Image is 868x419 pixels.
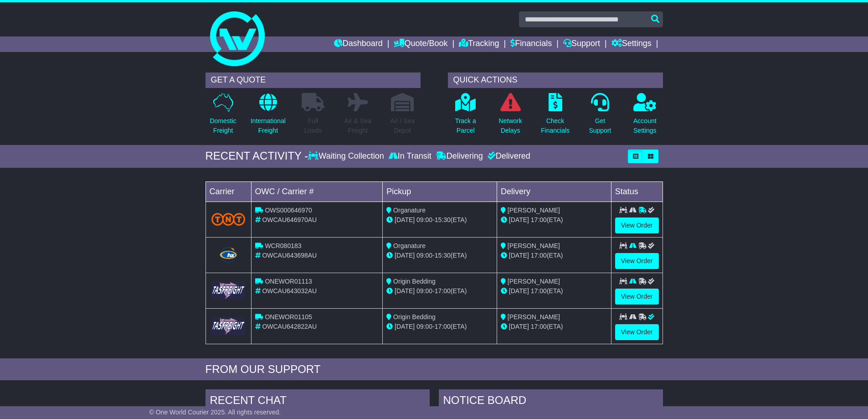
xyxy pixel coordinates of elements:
span: ONEWOR01105 [265,313,312,321]
img: GetCarrierServiceLogo [211,317,246,335]
a: NetworkDelays [498,93,522,140]
span: ONEWOR01113 [265,278,312,285]
span: [DATE] [509,252,529,259]
p: Get Support [589,116,611,135]
span: 09:00 [416,252,432,259]
div: RECENT ACTIVITY - [205,150,308,163]
p: International Freight [251,116,286,135]
span: 17:00 [531,252,547,259]
img: Hunter_Express.png [218,246,238,264]
span: [DATE] [509,287,529,295]
div: RECENT CHAT [205,389,430,414]
p: Air / Sea Depot [390,116,415,135]
span: [DATE] [395,252,415,259]
p: Air & Sea Freight [344,116,371,135]
span: 17:00 [531,287,547,295]
span: OWCAU642822AU [262,323,317,330]
span: 09:00 [416,287,432,295]
span: 17:00 [435,287,451,295]
span: [DATE] [395,287,415,295]
a: CheckFinancials [540,93,570,140]
span: 17:00 [531,216,547,223]
a: Track aParcel [455,93,477,140]
td: Carrier [205,181,251,202]
span: [PERSON_NAME] [508,278,560,285]
div: GET A QUOTE [205,72,421,88]
a: View Order [615,324,659,340]
a: Dashboard [334,36,383,52]
a: GetSupport [588,93,611,140]
p: Track a Parcel [455,116,476,135]
img: TNT_Domestic.png [211,213,246,225]
p: Account Settings [633,116,657,135]
span: [PERSON_NAME] [508,207,560,214]
div: - (ETA) [386,286,493,296]
div: NOTICE BOARD [439,389,663,414]
a: View Order [615,217,659,233]
div: - (ETA) [386,322,493,331]
span: 17:00 [435,323,451,330]
span: Origin Bedding [393,278,436,285]
span: © One World Courier 2025. All rights reserved. [149,409,281,416]
div: (ETA) [501,251,607,260]
span: 17:00 [531,323,547,330]
a: Settings [611,36,652,52]
div: (ETA) [501,215,607,225]
span: [DATE] [395,323,415,330]
a: InternationalFreight [250,93,286,140]
a: Quote/Book [394,36,447,52]
span: [DATE] [509,216,529,223]
a: Tracking [459,36,499,52]
p: Check Financials [541,116,570,135]
div: (ETA) [501,286,607,296]
div: Waiting Collection [308,151,386,161]
div: QUICK ACTIONS [448,72,663,88]
a: View Order [615,289,659,305]
p: Full Loads [302,116,324,135]
a: Financials [510,36,552,52]
a: AccountSettings [633,93,657,140]
td: Pickup [383,181,497,202]
span: Origin Bedding [393,313,436,321]
span: [DATE] [509,323,529,330]
a: View Order [615,253,659,269]
div: - (ETA) [386,215,493,225]
span: 09:00 [416,323,432,330]
span: OWCAU646970AU [262,216,317,223]
div: (ETA) [501,322,607,331]
p: Domestic Freight [210,116,236,135]
span: Organature [393,207,426,214]
a: DomesticFreight [209,93,236,140]
td: Status [611,181,663,202]
span: OWS000646970 [265,207,312,214]
span: 09:00 [416,216,432,223]
span: OWCAU643032AU [262,287,317,295]
span: 15:30 [435,216,451,223]
div: FROM OUR SUPPORT [205,363,663,376]
div: Delivering [434,151,485,161]
div: In Transit [386,151,434,161]
span: OWCAU643698AU [262,252,317,259]
a: Support [563,36,600,52]
img: GetCarrierServiceLogo [211,281,246,299]
span: WCR080183 [265,242,301,249]
span: [PERSON_NAME] [508,313,560,321]
span: 15:30 [435,252,451,259]
div: - (ETA) [386,251,493,260]
td: OWC / Carrier # [251,181,383,202]
span: Organature [393,242,426,249]
span: [DATE] [395,216,415,223]
span: [PERSON_NAME] [508,242,560,249]
p: Network Delays [498,116,522,135]
td: Delivery [497,181,611,202]
div: Delivered [485,151,530,161]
